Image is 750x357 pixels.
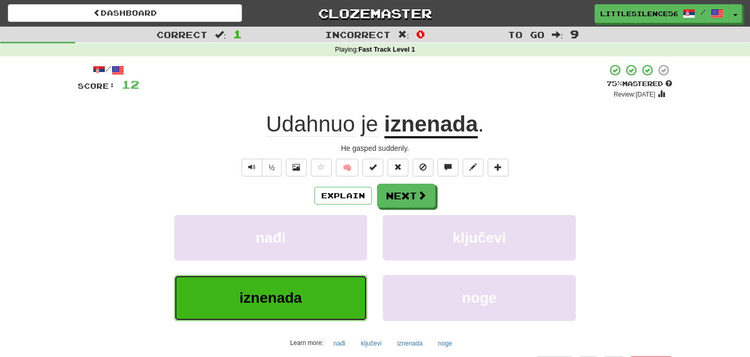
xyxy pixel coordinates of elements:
[508,29,545,40] span: To go
[328,336,351,351] button: nađi
[361,112,378,137] span: je
[570,28,579,40] span: 9
[398,30,409,39] span: :
[432,336,458,351] button: noge
[286,159,307,176] button: Show image (alt+x)
[388,159,408,176] button: Reset to 0% Mastered (alt+r)
[438,159,458,176] button: Discuss sentence (alt+u)
[122,78,139,91] span: 12
[215,30,226,39] span: :
[614,91,656,98] small: Review: [DATE]
[383,275,576,320] button: noge
[241,159,262,176] button: Play sentence audio (ctl+space)
[488,159,509,176] button: Add to collection (alt+a)
[314,187,372,205] button: Explain
[463,159,483,176] button: Edit sentence (alt+d)
[362,159,383,176] button: Set this sentence to 100% Mastered (alt+m)
[384,112,478,138] u: iznenada
[233,28,242,40] span: 1
[595,4,729,23] a: LittleSilence560 /
[78,81,115,90] span: Score:
[377,184,436,208] button: Next
[8,4,242,22] a: Dashboard
[391,336,428,351] button: iznenada
[358,46,415,53] strong: Fast Track Level 1
[336,159,358,176] button: 🧠
[174,215,367,260] button: nađi
[383,215,576,260] button: ključevi
[262,159,282,176] button: ½
[600,9,678,18] span: LittleSilence560
[325,29,391,40] span: Incorrect
[258,4,492,22] a: Clozemaster
[156,29,208,40] span: Correct
[311,159,332,176] button: Favorite sentence (alt+f)
[290,339,323,347] small: Learn more:
[462,290,497,306] span: noge
[700,8,706,16] span: /
[607,79,672,89] div: Mastered
[266,112,355,137] span: Udahnuo
[355,336,387,351] button: ključevi
[552,30,563,39] span: :
[78,64,139,77] div: /
[413,159,433,176] button: Ignore sentence (alt+i)
[78,143,672,153] div: He gasped suddenly.
[256,230,286,246] span: nađi
[239,159,282,176] div: Text-to-speech controls
[453,230,506,246] span: ključevi
[239,290,302,306] span: iznenada
[607,79,622,88] span: 75 %
[174,275,367,320] button: iznenada
[478,112,484,136] span: .
[416,28,425,40] span: 0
